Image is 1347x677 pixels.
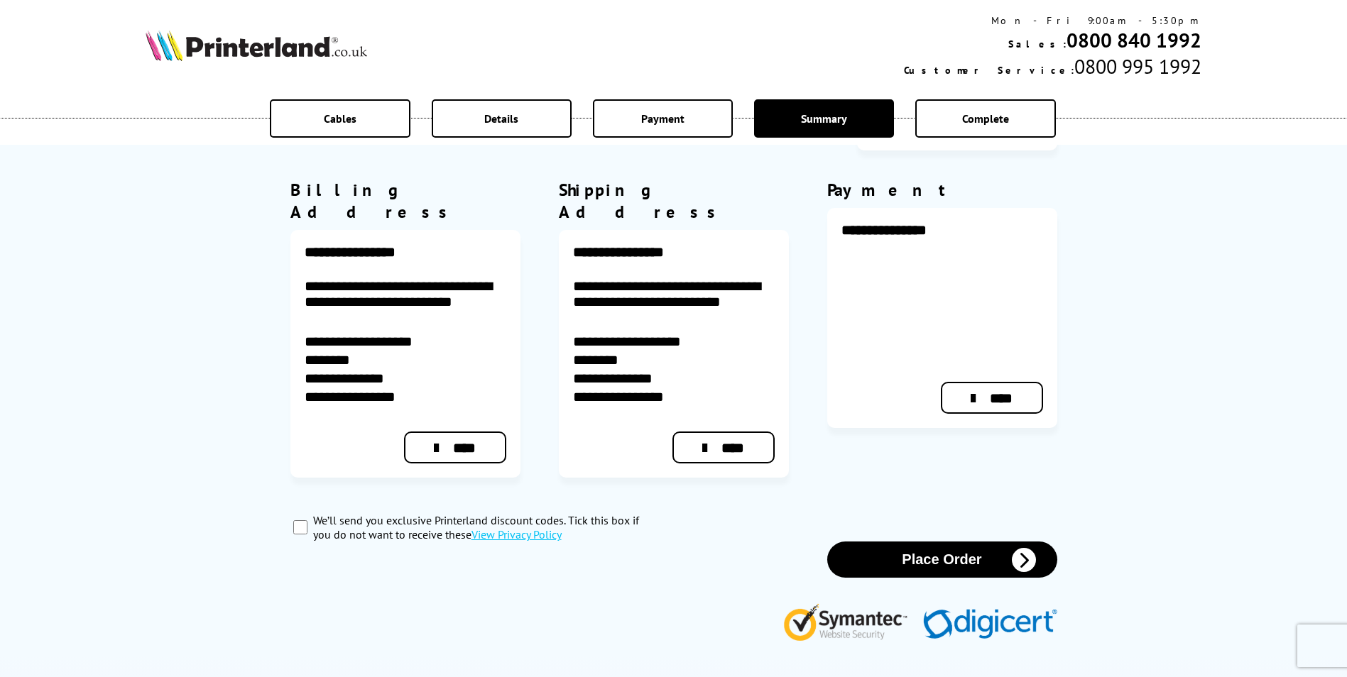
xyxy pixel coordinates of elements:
[962,111,1009,126] span: Complete
[559,179,789,223] div: Shipping Address
[827,179,1057,201] div: Payment
[827,541,1057,578] button: Place Order
[801,111,847,126] span: Summary
[923,609,1057,641] img: Digicert
[324,111,356,126] span: Cables
[1074,53,1201,79] span: 0800 995 1992
[904,14,1201,27] div: Mon - Fri 9:00am - 5:30pm
[146,30,367,61] img: Printerland Logo
[471,527,562,541] a: modal_privacy
[484,111,518,126] span: Details
[641,111,685,126] span: Payment
[1008,38,1067,50] span: Sales:
[904,64,1074,77] span: Customer Service:
[290,179,520,223] div: Billing Address
[783,600,917,641] img: Symantec Website Security
[1067,27,1201,53] a: 0800 840 1992
[313,513,658,541] label: We’ll send you exclusive Printerland discount codes. Tick this box if you do not want to receive ...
